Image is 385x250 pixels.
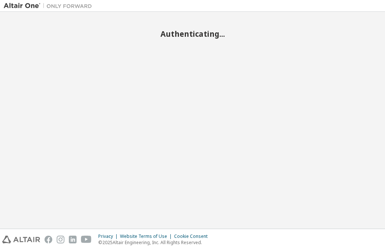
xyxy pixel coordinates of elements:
[98,233,120,239] div: Privacy
[174,233,212,239] div: Cookie Consent
[45,236,52,243] img: facebook.svg
[4,29,381,39] h2: Authenticating...
[98,239,212,246] p: © 2025 Altair Engineering, Inc. All Rights Reserved.
[69,236,77,243] img: linkedin.svg
[4,2,96,10] img: Altair One
[120,233,174,239] div: Website Terms of Use
[2,236,40,243] img: altair_logo.svg
[81,236,92,243] img: youtube.svg
[57,236,64,243] img: instagram.svg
